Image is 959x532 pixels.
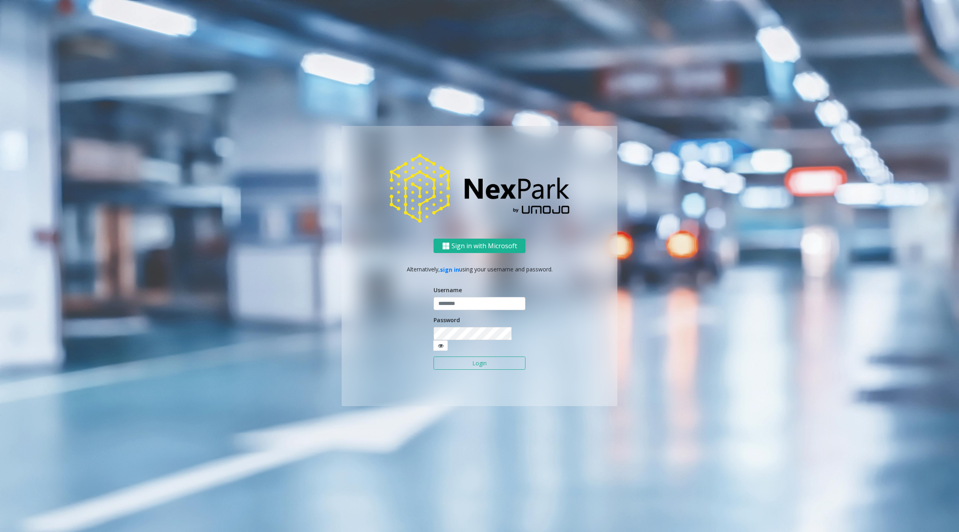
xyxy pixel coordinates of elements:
[434,286,462,294] label: Username
[434,316,460,324] label: Password
[434,357,525,370] button: Login
[350,265,609,274] p: Alternatively, using your username and password.
[440,266,459,273] a: sign in
[434,239,525,253] button: Sign in with Microsoft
